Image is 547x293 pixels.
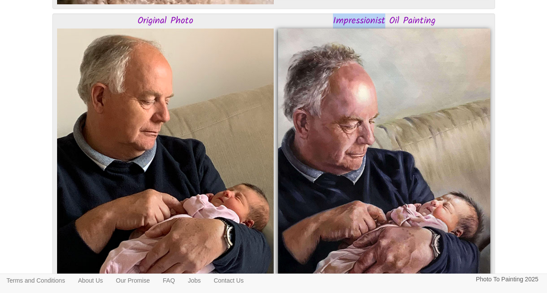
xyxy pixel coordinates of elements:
[71,274,109,287] a: About Us
[278,16,490,26] h3: Impressionist Oil Painting
[476,274,538,285] p: Photo To Painting 2025
[57,16,274,26] h3: Original Photo
[109,274,157,287] a: Our Promise
[157,274,182,287] a: FAQ
[182,274,208,287] a: Jobs
[207,274,250,287] a: Contact Us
